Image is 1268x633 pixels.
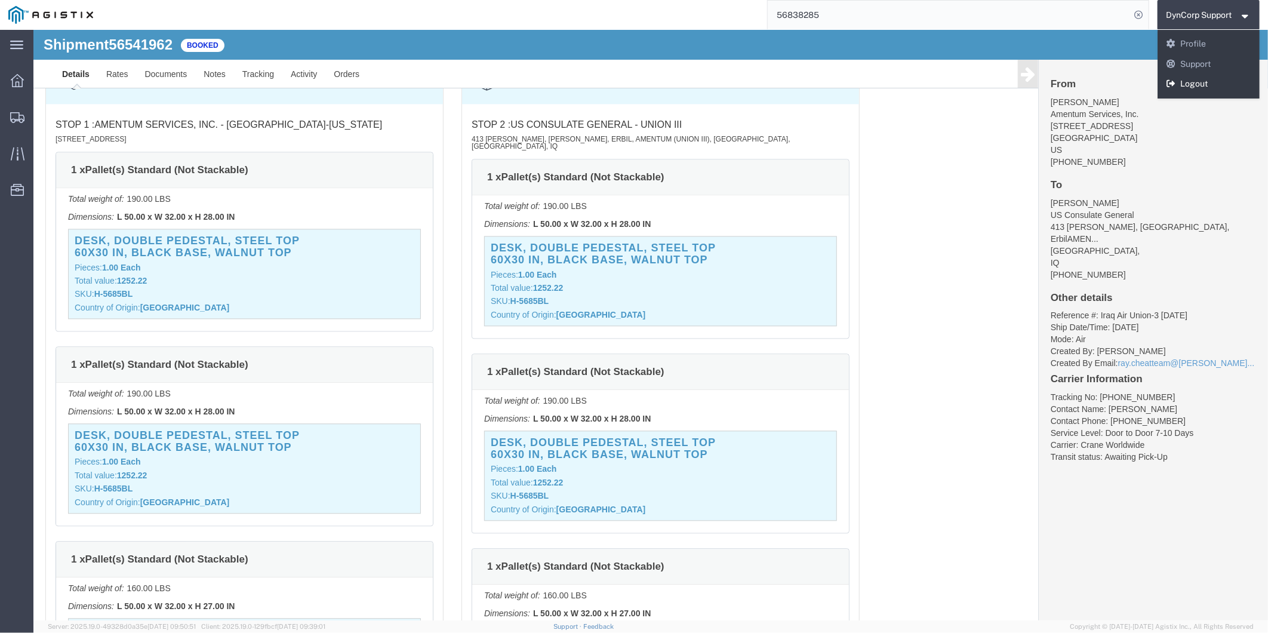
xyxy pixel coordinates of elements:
a: Support [553,623,583,630]
span: DynCorp Support [1167,8,1232,21]
a: Feedback [583,623,614,630]
button: DynCorp Support [1166,8,1252,22]
span: [DATE] 09:39:01 [277,623,325,630]
span: Server: 2025.19.0-49328d0a35e [48,623,196,630]
input: Search for shipment number, reference number [768,1,1131,29]
span: [DATE] 09:50:51 [147,623,196,630]
a: Logout [1158,74,1260,94]
span: Client: 2025.19.0-129fbcf [201,623,325,630]
iframe: FS Legacy Container [33,30,1268,620]
a: Support [1158,54,1260,75]
a: Profile [1158,34,1260,54]
img: logo [8,6,93,24]
span: Copyright © [DATE]-[DATE] Agistix Inc., All Rights Reserved [1070,622,1254,632]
